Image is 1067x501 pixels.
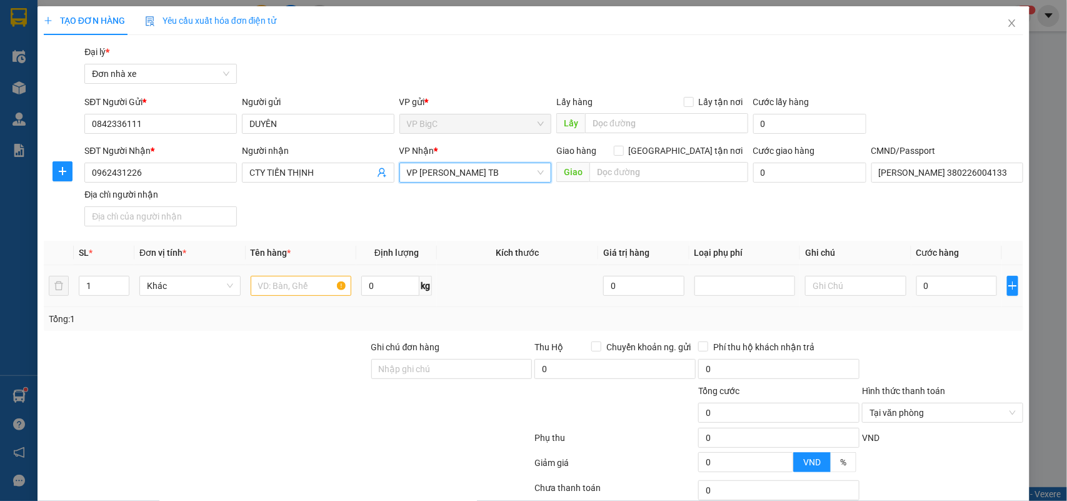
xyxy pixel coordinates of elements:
[371,359,533,379] input: Ghi chú đơn hàng
[139,248,186,258] span: Đơn vị tính
[624,144,748,158] span: [GEOGRAPHIC_DATA] tận nơi
[805,276,906,296] input: Ghi Chú
[803,457,821,467] span: VND
[556,162,589,182] span: Giao
[16,91,120,111] b: GỬI : VP BigC
[84,206,237,226] input: Địa chỉ của người nhận
[601,340,696,354] span: Chuyển khoản ng. gửi
[84,144,237,158] div: SĐT Người Nhận
[994,6,1029,41] button: Close
[251,248,291,258] span: Tên hàng
[53,161,73,181] button: plus
[708,340,819,354] span: Phí thu hộ khách nhận trả
[603,276,684,296] input: 0
[862,386,945,396] label: Hình thức thanh toán
[534,431,698,453] div: Phụ thu
[753,97,809,107] label: Cước lấy hàng
[145,16,277,26] span: Yêu cầu xuất hóa đơn điện tử
[916,248,959,258] span: Cước hàng
[534,342,563,352] span: Thu Hộ
[147,276,233,295] span: Khác
[242,95,394,109] div: Người gửi
[556,97,593,107] span: Lấy hàng
[753,114,866,134] input: Cước lấy hàng
[869,403,1016,422] span: Tại văn phòng
[407,163,544,182] span: VP Trần Phú TB
[84,47,109,57] span: Đại lý
[556,146,596,156] span: Giao hàng
[407,114,544,133] span: VP BigC
[117,46,523,62] li: Hotline: 19001155
[84,95,237,109] div: SĐT Người Gửi
[53,166,72,176] span: plus
[92,64,229,83] span: Đơn nhà xe
[145,16,155,26] img: icon
[44,16,53,25] span: plus
[694,95,748,109] span: Lấy tận nơi
[117,31,523,46] li: Số 10 ngõ 15 Ngọc Hồi, Q.[PERSON_NAME], [GEOGRAPHIC_DATA]
[371,342,440,352] label: Ghi chú đơn hàng
[374,248,419,258] span: Định lượng
[496,248,539,258] span: Kích thước
[399,146,434,156] span: VP Nhận
[689,241,801,265] th: Loại phụ phí
[419,276,432,296] span: kg
[16,16,78,78] img: logo.jpg
[534,456,698,478] div: Giảm giá
[603,248,649,258] span: Giá trị hàng
[84,188,237,201] div: Địa chỉ người nhận
[79,248,89,258] span: SL
[589,162,748,182] input: Dọc đường
[49,276,69,296] button: delete
[399,95,552,109] div: VP gửi
[1007,276,1019,296] button: plus
[871,144,1024,158] div: CMND/Passport
[753,146,815,156] label: Cước giao hàng
[1007,18,1017,28] span: close
[585,113,748,133] input: Dọc đường
[862,433,879,443] span: VND
[49,312,413,326] div: Tổng: 1
[753,163,866,183] input: Cước giao hàng
[251,276,352,296] input: VD: Bàn, Ghế
[377,168,387,178] span: user-add
[840,457,846,467] span: %
[242,144,394,158] div: Người nhận
[698,386,739,396] span: Tổng cước
[44,16,125,26] span: TẠO ĐƠN HÀNG
[556,113,585,133] span: Lấy
[1008,281,1018,291] span: plus
[800,241,911,265] th: Ghi chú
